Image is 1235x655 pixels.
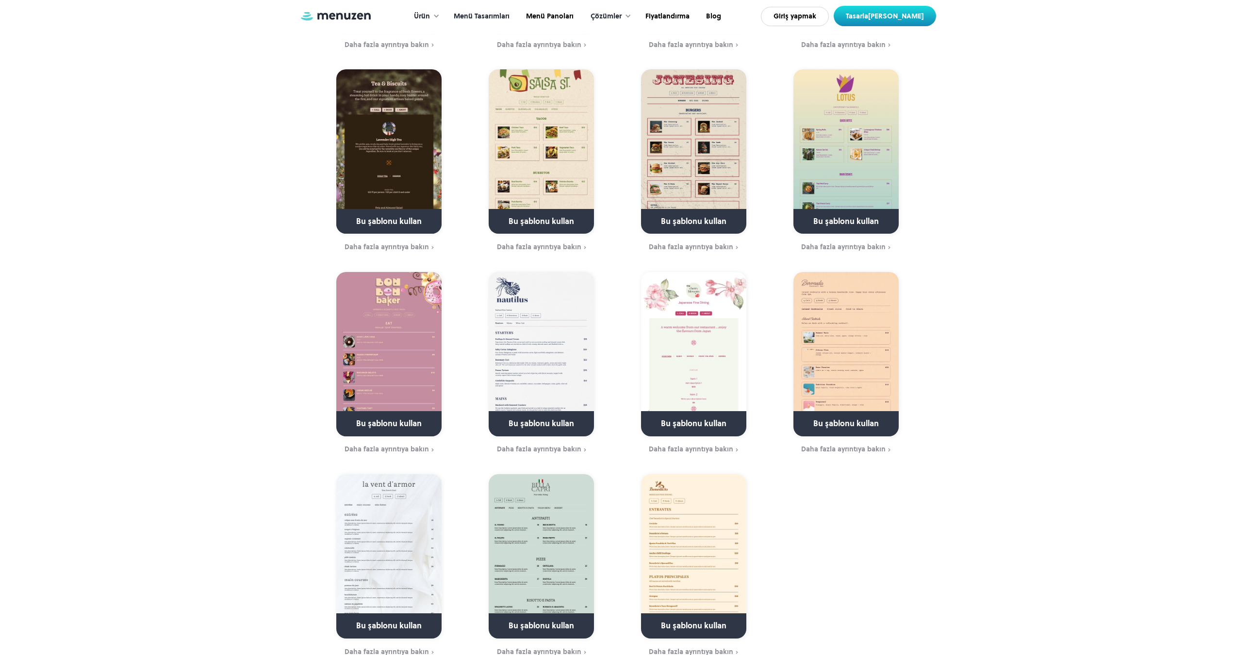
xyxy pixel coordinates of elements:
a: Daha fazla ayrıntıya bakın [471,242,611,253]
a: Bu şablonu kullan [641,69,746,234]
a: Bu şablonu kullan [336,69,442,234]
font: Daha fazla ayrıntıya bakın [649,444,733,454]
font: Daha fazla ayrıntıya bakın [497,40,581,49]
a: Daha fazla ayrıntıya bakın [319,242,460,253]
a: Bu şablonu kullan [793,272,899,436]
font: Daha fazla ayrıntıya bakın [649,242,733,252]
a: Daha fazla ayrıntıya bakın [319,444,460,455]
a: Daha fazla ayrıntıya bakın [624,40,764,50]
font: Daha fazla ayrıntıya bakın [497,444,581,454]
a: Bu şablonu kullan [336,272,442,436]
div: Çözümler [581,1,636,32]
font: Daha fazla ayrıntıya bakın [345,40,429,49]
a: Daha fazla ayrıntıya bakın [319,40,460,50]
div: Ürün [404,1,445,32]
font: Daha fazla ayrıntıya bakın [345,242,429,252]
a: Daha fazla ayrıntıya bakın [471,40,611,50]
font: Daha fazla ayrıntıya bakın [801,40,886,49]
a: Bu şablonu kullan [489,272,594,436]
a: Daha fazla ayrıntıya bakın [624,444,764,455]
a: Bu şablonu kullan [489,69,594,234]
a: Fiyatlandırma [636,1,697,32]
a: Tasarla[PERSON_NAME] [834,6,936,26]
a: Daha fazla ayrıntıya bakın [471,444,611,455]
a: Bu şablonu kullan [336,474,442,639]
font: Daha fazla ayrıntıya bakın [801,444,886,454]
a: Bu şablonu kullan [793,69,899,234]
a: Giriş yapmak [761,7,829,26]
a: Bu şablonu kullan [489,474,594,639]
a: Blog [697,1,728,32]
font: Daha fazla ayrıntıya bakın [345,444,429,454]
a: Menü Panoları [517,1,581,32]
a: Daha fazla ayrıntıya bakın [776,40,916,50]
a: Bu şablonu kullan [641,474,746,639]
a: Daha fazla ayrıntıya bakın [776,242,916,253]
a: Daha fazla ayrıntıya bakın [624,242,764,253]
font: Giriş yapmak [774,11,816,21]
a: Daha fazla ayrıntıya bakın [776,444,916,455]
a: Menü Tasarımları [445,1,517,32]
font: Daha fazla ayrıntıya bakın [497,242,581,252]
font: Daha fazla ayrıntıya bakın [649,40,733,49]
a: Bu şablonu kullan [641,272,746,436]
font: Daha fazla ayrıntıya bakın [801,242,886,252]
